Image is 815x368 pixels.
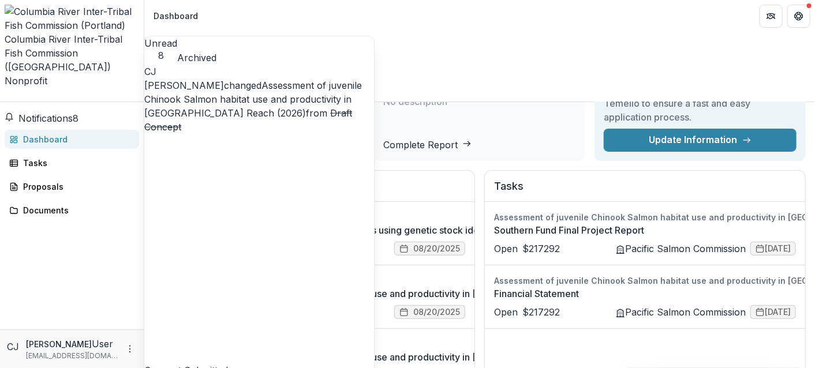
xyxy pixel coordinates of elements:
[760,5,783,28] button: Partners
[383,139,472,151] a: Complete Report
[494,180,796,202] h2: Tasks
[5,177,139,196] a: Proposals
[23,133,130,145] div: Dashboard
[5,32,139,74] div: Columbia River Inter-Tribal Fish Commission ([GEOGRAPHIC_DATA])
[604,82,797,124] h3: Keep your information up-to-date on Temelio to ensure a fast and easy application process.
[26,351,118,361] p: [EMAIL_ADDRESS][DOMAIN_NAME]
[144,80,362,119] a: Assessment of juvenile Chinook Salmon habitat use and productivity in [GEOGRAPHIC_DATA] Reach (2026)
[144,107,352,133] s: Draft Concept
[7,340,21,354] div: Casey Justice
[604,129,797,152] a: Update Information
[123,342,137,356] button: More
[18,112,73,124] span: Notifications
[5,5,139,32] img: Columbia River Inter-Tribal Fish Commission (Portland)
[23,181,130,193] div: Proposals
[92,337,113,351] p: User
[5,153,139,172] a: Tasks
[163,287,631,301] a: Assessment of juvenile Chinook Salmon habitat use and productivity in [GEOGRAPHIC_DATA] Reach (2026)
[5,75,47,87] span: Nonprofit
[163,350,631,364] a: Assessment of juvenile Chinook Salmon habitat use and productivity in [GEOGRAPHIC_DATA] Reach (2025)
[149,7,203,24] nav: breadcrumb
[5,111,78,125] button: Notifications8
[23,157,130,169] div: Tasks
[5,130,139,149] a: Dashboard
[5,201,139,220] a: Documents
[787,5,810,28] button: Get Help
[154,10,198,22] div: Dashboard
[23,204,130,216] div: Documents
[26,338,92,350] p: [PERSON_NAME]
[73,112,78,124] span: 8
